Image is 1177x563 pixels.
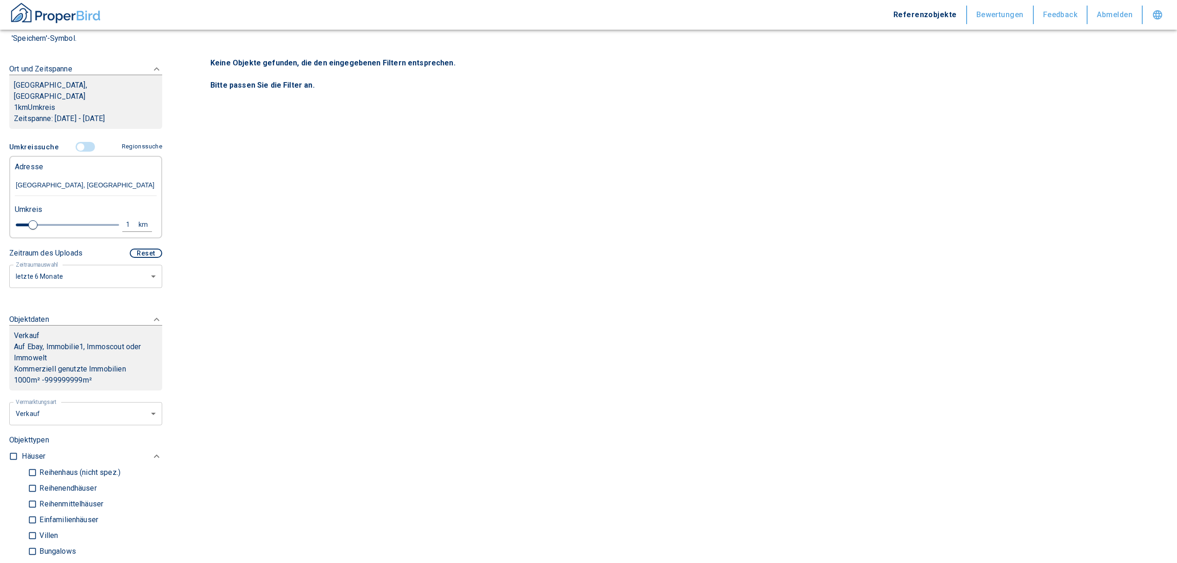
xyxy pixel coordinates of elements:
div: ObjektdatenVerkaufAuf Ebay, Immobilie1, Immoscout oder ImmoweltKommerziell genutzte Immobilien100... [9,305,162,400]
p: 1000 m² - 999999999 m² [14,375,158,386]
p: Keine Objekte gefunden, die den eingegebenen Filtern entsprechen. Bitte passen Sie die Filter an. [210,58,1138,91]
div: 1 [125,219,141,230]
img: ProperBird Logo and Home Button [9,1,102,25]
div: letzte 6 Monate [9,264,162,288]
button: Referenzobjekte [884,6,967,24]
p: Reihenmittelhäuser [37,500,103,508]
p: Reihenendhäuser [37,485,96,492]
button: Reset [130,249,162,258]
p: Einfamilienhäuser [37,516,98,524]
div: letzte 6 Monate [9,401,162,426]
button: 1km [122,218,152,232]
p: Zeitraum des Uploads [9,248,82,259]
div: Ort und Zeitspanne[GEOGRAPHIC_DATA], [GEOGRAPHIC_DATA]1kmUmkreisZeitspanne: [DATE] - [DATE] [9,54,162,138]
p: Häuser [22,451,45,462]
p: Reihenhaus (nicht spez.) [37,469,120,476]
p: Adresse [15,161,43,173]
p: Ort und Zeitspanne [9,64,72,75]
p: Bungalows [37,548,76,555]
p: Villen [37,532,58,539]
button: Abmelden [1088,6,1143,24]
p: Umkreis [15,204,42,215]
button: ProperBird Logo and Home Button [9,1,102,28]
p: [GEOGRAPHIC_DATA], [GEOGRAPHIC_DATA] [14,80,158,102]
input: Adresse ändern [15,175,157,196]
button: Feedback [1034,6,1088,24]
p: Auf Ebay, Immobilie1, Immoscout oder Immowelt [14,341,158,364]
p: Verkauf [14,330,39,341]
div: km [141,219,150,230]
p: Objekttypen [9,435,162,446]
button: Regionssuche [118,139,162,155]
p: Kommerziell genutzte Immobilien [14,364,158,375]
p: 1 km Umkreis [14,102,158,113]
p: Zeitspanne: [DATE] - [DATE] [14,113,158,124]
p: Objektdaten [9,314,49,325]
button: Umkreissuche [9,138,63,156]
div: Häuser [22,448,162,465]
button: Bewertungen [967,6,1034,24]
